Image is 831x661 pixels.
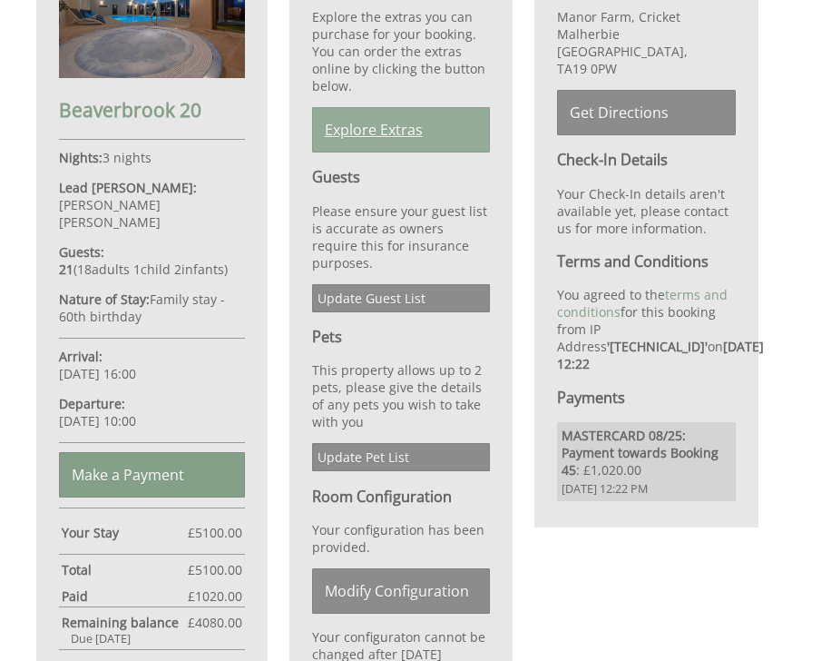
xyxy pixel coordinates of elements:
[557,90,736,135] a: Get Directions
[218,261,224,278] span: s
[59,291,150,308] strong: Nature of Stay:
[59,291,245,325] p: Family stay - 60th birthday
[59,348,245,382] p: [DATE] 16:00
[59,261,73,278] strong: 21
[562,427,719,478] strong: MASTERCARD 08/25: Payment towards Booking 45
[312,568,491,614] a: Modify Configuration
[188,614,242,631] span: £
[557,388,736,408] h3: Payments
[557,422,736,501] li: : £1,020.00
[62,587,188,605] strong: Paid
[188,561,242,578] span: £
[557,185,736,237] p: Your Check-In details aren't available yet, please contact us for more information.
[557,286,736,372] p: You agreed to the for this booking from IP Address on
[59,395,125,412] strong: Departure:
[195,561,242,578] span: 5100.00
[59,64,245,123] a: Beaverbrook 20
[188,587,242,605] span: £
[312,361,491,430] p: This property allows up to 2 pets, please give the details of any pets you wish to take with you
[59,348,103,365] strong: Arrival:
[133,261,141,278] span: 1
[312,327,491,347] h3: Pets
[312,487,491,507] h3: Room Configuration
[312,107,491,153] a: Explore Extras
[557,286,728,321] a: terms and conditions
[59,149,245,166] p: 3 nights
[312,284,491,312] a: Update Guest List
[59,631,245,646] div: Due [DATE]
[188,524,242,541] span: £
[130,261,171,278] span: child
[59,261,228,278] span: ( )
[174,261,181,278] span: 2
[557,252,736,271] h3: Terms and Conditions
[62,524,188,541] strong: Your Stay
[195,614,242,631] span: 4080.00
[59,452,245,498] a: Make a Payment
[59,179,197,196] strong: Lead [PERSON_NAME]:
[607,338,708,355] strong: '[TECHNICAL_ID]'
[77,261,130,278] span: adult
[59,149,103,166] strong: Nights:
[557,150,736,170] h3: Check-In Details
[123,261,130,278] span: s
[62,561,188,578] strong: Total
[312,521,491,556] p: Your configuration has been provided.
[195,524,242,541] span: 5100.00
[312,202,491,271] p: Please ensure your guest list is accurate as owners require this for insurance purposes.
[171,261,224,278] span: infant
[59,97,245,123] h2: Beaverbrook 20
[312,443,491,471] a: Update Pet List
[557,8,736,77] p: Manor Farm, Cricket Malherbie [GEOGRAPHIC_DATA], TA19 0PW
[59,395,245,429] p: [DATE] 10:00
[312,167,491,187] h3: Guests
[59,196,161,231] span: [PERSON_NAME] [PERSON_NAME]
[77,261,92,278] span: 18
[557,338,764,372] strong: [DATE] 12:22
[312,8,491,94] p: Explore the extras you can purchase for your booking. You can order the extras online by clicking...
[195,587,242,605] span: 1020.00
[59,243,104,261] strong: Guests:
[562,481,731,497] span: [DATE] 12:22 PM
[62,614,188,631] strong: Remaining balance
